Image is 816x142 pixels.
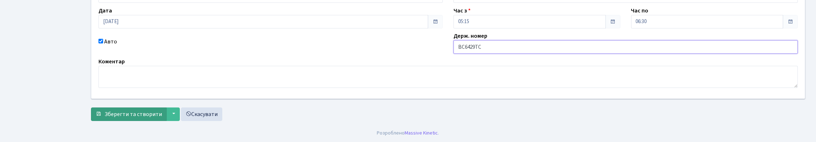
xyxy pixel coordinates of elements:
[631,6,649,15] label: Час по
[377,129,439,137] div: Розроблено .
[98,57,125,66] label: Коментар
[453,6,471,15] label: Час з
[104,37,117,46] label: Авто
[98,6,112,15] label: Дата
[105,110,162,118] span: Зберегти та створити
[181,107,222,121] a: Скасувати
[405,129,438,137] a: Massive Kinetic
[91,107,167,121] button: Зберегти та створити
[453,40,798,54] input: АА1234АА
[453,32,487,40] label: Держ. номер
